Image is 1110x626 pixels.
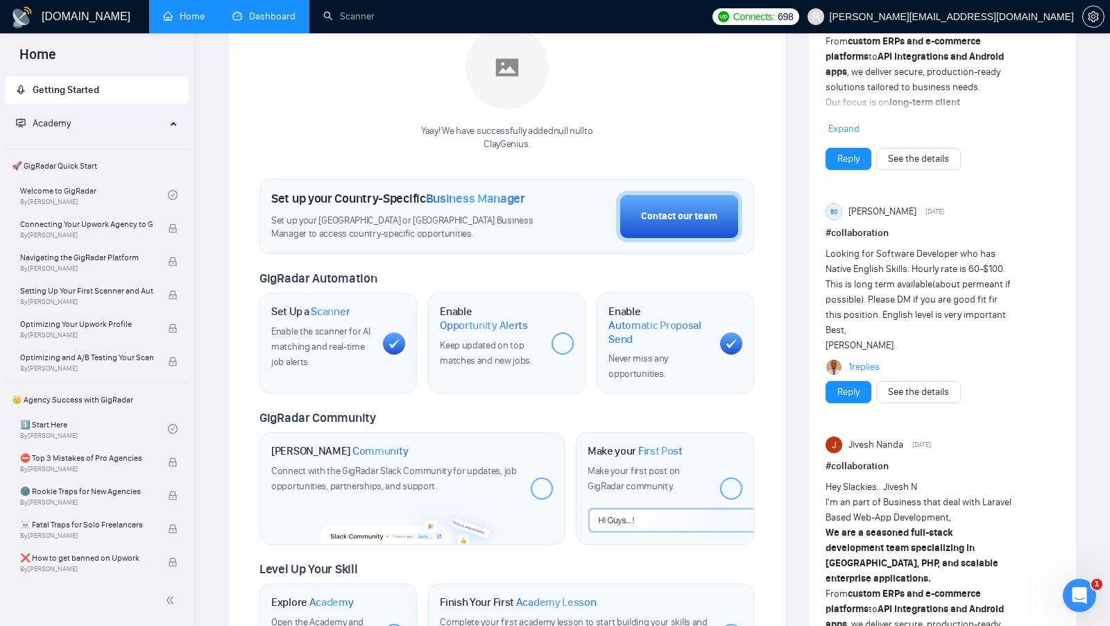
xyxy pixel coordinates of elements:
span: Opportunity Alerts [440,319,528,332]
span: Setting Up Your First Scanner and Auto-Bidder [20,284,153,298]
button: See the details [876,381,961,403]
span: lock [168,290,178,300]
a: See the details [888,384,949,400]
span: Academy Lesson [516,595,597,609]
button: Contact our team [616,191,742,242]
h1: Explore [271,595,354,609]
span: 🌚 Rookie Traps for New Agencies [20,484,153,498]
span: [DATE] [912,439,931,451]
img: logo [11,6,33,28]
img: placeholder.png [466,26,549,109]
span: Navigating the GigRadar Platform [20,251,153,264]
span: Academy [16,117,71,129]
span: Optimizing and A/B Testing Your Scanner for Better Results [20,350,153,364]
span: ☠️ Fatal Traps for Solo Freelancers [20,518,153,532]
img: slackcommunity-bg.png [321,500,504,544]
div: Contact our team [641,209,717,224]
a: setting [1082,11,1104,22]
span: Set up your [GEOGRAPHIC_DATA] or [GEOGRAPHIC_DATA] Business Manager to access country-specific op... [271,214,547,241]
h1: [PERSON_NAME] [271,444,409,458]
span: 1 [1091,579,1102,590]
iframe: Intercom live chat [1063,579,1096,612]
button: Reply [826,148,871,170]
span: Business Manager [426,191,525,206]
span: By [PERSON_NAME] [20,264,153,273]
a: 1️⃣ Start HereBy[PERSON_NAME] [20,414,168,444]
span: lock [168,557,178,567]
span: fund-projection-screen [16,118,26,128]
span: Expand [828,123,860,135]
a: Reply [837,151,860,167]
span: double-left [165,593,179,607]
div: BO [826,204,842,219]
a: See the details [888,151,949,167]
span: Connect with the GigRadar Slack Community for updates, job opportunities, partnerships, and support. [271,465,517,492]
img: upwork-logo.png [718,11,729,22]
span: GigRadar Automation [259,271,377,286]
span: Never miss any opportunities. [608,353,668,380]
span: Academy [33,117,71,129]
span: By [PERSON_NAME] [20,465,153,473]
span: lock [168,457,178,467]
span: Level Up Your Skill [259,561,357,577]
span: Scanner [311,305,350,319]
a: homeHome [163,10,205,22]
p: ClayGenius . [421,138,592,151]
a: searchScanner [323,10,375,22]
span: Home [8,44,67,74]
span: check-circle [168,190,178,200]
span: GigRadar Community [259,410,376,425]
span: [DATE] [925,205,944,218]
a: dashboardDashboard [232,10,296,22]
h1: Set Up a [271,305,350,319]
span: lock [168,223,178,233]
span: 698 [778,9,793,24]
div: Looking for Software Developer who has Native English Skills. Hourly rate is 60-$100. This is lon... [826,246,1012,353]
span: Connects: [733,9,775,24]
span: 🚀 GigRadar Quick Start [6,152,187,180]
h1: Enable [440,305,540,332]
li: Getting Started [5,76,189,104]
span: Make your first post on GigRadar community. [588,465,680,492]
span: [PERSON_NAME] [848,204,916,219]
span: lock [168,257,178,267]
span: setting [1083,11,1104,22]
span: Community [352,444,409,458]
span: By [PERSON_NAME] [20,331,153,339]
span: Connecting Your Upwork Agency to GigRadar [20,217,153,231]
span: 👑 Agency Success with GigRadar [6,386,187,414]
span: Academy [309,595,354,609]
strong: custom ERPs and e-commerce platforms [826,588,981,615]
strong: API integrations and Android apps [826,51,1004,78]
h1: Enable [608,305,709,346]
span: ❌ How to get banned on Upwork [20,551,153,565]
button: See the details [876,148,961,170]
span: Enable the scanner for AI matching and real-time job alerts. [271,325,370,368]
span: lock [168,491,178,500]
span: lock [168,323,178,333]
button: Reply [826,381,871,403]
span: Getting Started [33,84,99,96]
span: ⛔ Top 3 Mistakes of Pro Agencies [20,451,153,465]
a: Reply [837,384,860,400]
button: setting [1082,6,1104,28]
span: By [PERSON_NAME] [20,532,153,540]
span: Keep updated on top matches and new jobs. [440,339,532,366]
span: Optimizing Your Upwork Profile [20,317,153,331]
span: First Post [638,444,683,458]
span: By [PERSON_NAME] [20,565,153,573]
span: lock [168,357,178,366]
span: By [PERSON_NAME] [20,498,153,507]
span: Jivesh Nanda [848,437,903,452]
strong: custom ERPs and e-commerce platforms [826,35,981,62]
a: 1replies [848,360,880,374]
span: Automatic Proposal Send [608,319,709,346]
span: lock [168,524,178,534]
div: Yaay! We have successfully added null null to [421,125,592,151]
strong: long-term client partnerships, reliable delivery, and growth-driven development [826,96,977,139]
h1: Finish Your First [440,595,596,609]
span: By [PERSON_NAME] [20,364,153,373]
img: Jivesh Nanda [826,437,842,453]
a: Welcome to GigRadarBy[PERSON_NAME] [20,180,168,210]
h1: # collaboration [826,459,1059,474]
